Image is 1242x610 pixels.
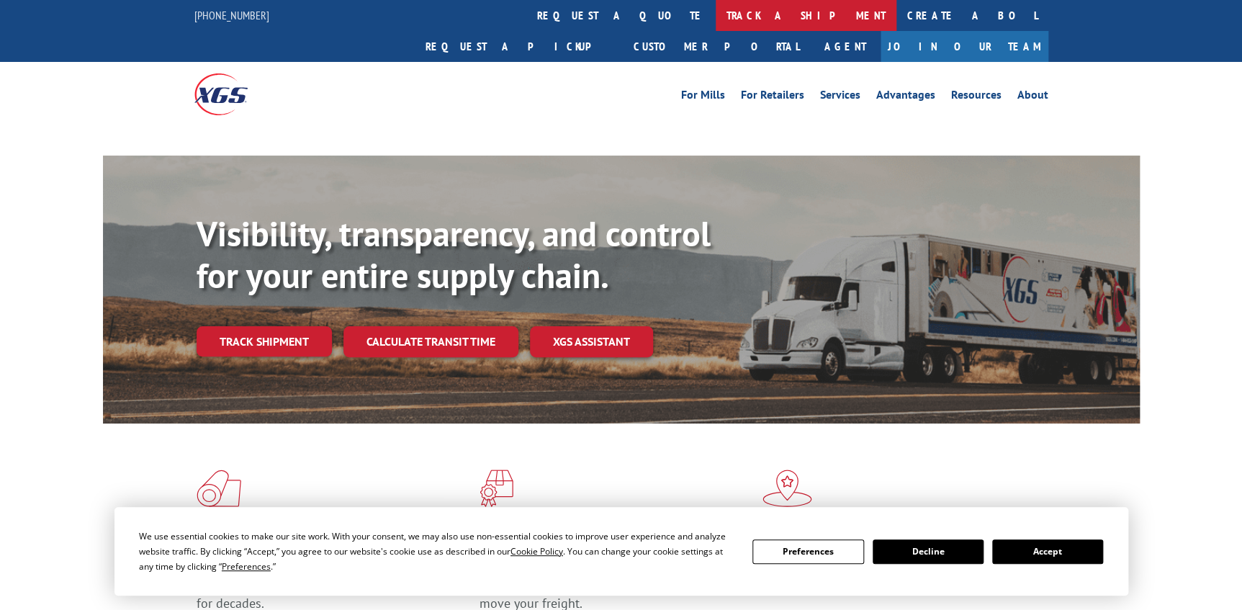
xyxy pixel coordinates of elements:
[762,470,812,507] img: xgs-icon-flagship-distribution-model-red
[197,326,332,356] a: Track shipment
[197,470,241,507] img: xgs-icon-total-supply-chain-intelligence-red
[810,31,881,62] a: Agent
[951,89,1002,105] a: Resources
[752,539,863,564] button: Preferences
[741,89,804,105] a: For Retailers
[530,326,653,357] a: XGS ASSISTANT
[114,507,1128,596] div: Cookie Consent Prompt
[992,539,1103,564] button: Accept
[623,31,810,62] a: Customer Portal
[510,545,563,557] span: Cookie Policy
[876,89,935,105] a: Advantages
[343,326,518,357] a: Calculate transit time
[681,89,725,105] a: For Mills
[194,8,269,22] a: [PHONE_NUMBER]
[873,539,984,564] button: Decline
[820,89,860,105] a: Services
[197,211,711,297] b: Visibility, transparency, and control for your entire supply chain.
[415,31,623,62] a: Request a pickup
[881,31,1048,62] a: Join Our Team
[222,560,271,573] span: Preferences
[480,470,513,507] img: xgs-icon-focused-on-flooring-red
[1017,89,1048,105] a: About
[139,529,735,574] div: We use essential cookies to make our site work. With your consent, we may also use non-essential ...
